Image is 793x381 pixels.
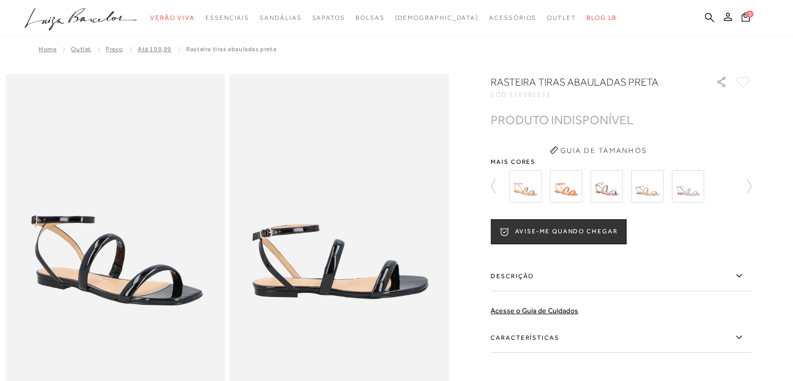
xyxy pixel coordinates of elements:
[550,170,582,203] img: RASTEIRA TIRAS ABAULADAS LARANJA SUNSET
[205,8,249,28] a: categoryNavScreenReaderText
[356,14,385,21] span: Bolsas
[491,261,751,291] label: Descrição
[312,14,345,21] span: Sapatos
[312,8,345,28] a: categoryNavScreenReaderText
[509,91,551,98] span: 116002555
[491,91,699,98] div: CÓD:
[356,8,385,28] a: categoryNavScreenReaderText
[672,170,704,203] img: RASTEIRA TIRAS ABAULADAS METALIZADA PRATA
[491,114,633,125] div: PRODUTO INDISPONÍVEL
[547,8,576,28] a: categoryNavScreenReaderText
[509,170,541,203] img: RASTEIRA TIRAS ABAULADAS BEGE ARGILA
[546,142,650,159] button: Guia de Tamanhos
[491,306,578,315] a: Acesse o Guia de Cuidados
[260,14,301,21] span: Sandálias
[186,45,276,53] span: RASTEIRA TIRAS ABAULADAS PRETA
[587,14,617,21] span: BLOG LB
[738,11,753,26] button: 0
[395,14,479,21] span: [DEMOGRAPHIC_DATA]
[39,45,56,53] a: Home
[260,8,301,28] a: categoryNavScreenReaderText
[489,14,536,21] span: Acessórios
[150,14,195,21] span: Verão Viva
[491,219,626,244] button: AVISE-ME QUANDO CHEGAR
[491,323,751,353] label: Características
[547,14,576,21] span: Outlet
[395,8,479,28] a: noSubCategoriesText
[746,10,753,18] span: 0
[491,159,751,165] span: Mais cores
[138,45,172,53] a: Até 199,99
[590,170,623,203] img: RASTEIRA TIRAS ABAULADAS METALIZADA CHUMBO
[587,8,617,28] a: BLOG LB
[150,8,195,28] a: categoryNavScreenReaderText
[71,45,91,53] a: Outlet
[106,45,123,53] a: Preço
[631,170,663,203] img: RASTEIRA TIRAS ABAULADAS METALIZADA DOURADA
[491,75,686,89] h1: RASTEIRA TIRAS ABAULADAS PRETA
[205,14,249,21] span: Essenciais
[489,8,536,28] a: categoryNavScreenReaderText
